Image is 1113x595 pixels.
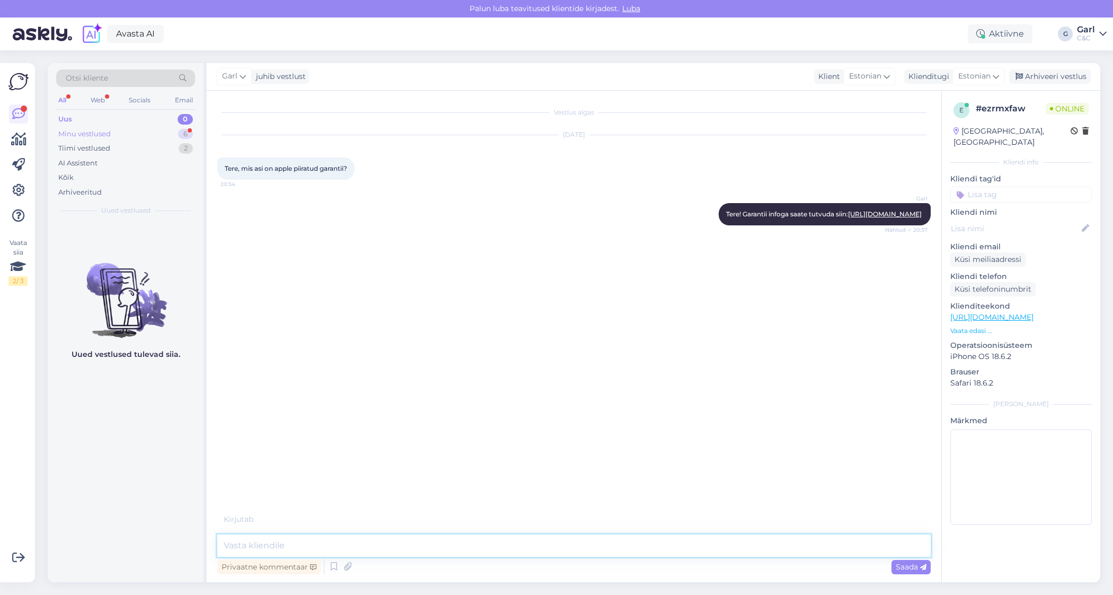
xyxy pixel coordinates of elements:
[127,93,153,107] div: Socials
[81,23,103,45] img: explore-ai
[107,25,164,43] a: Avasta AI
[885,226,927,234] span: Nähtud ✓ 20:37
[101,206,151,215] span: Uued vestlused
[8,238,28,286] div: Vaata siia
[222,71,237,82] span: Garl
[89,93,107,107] div: Web
[1058,27,1073,41] div: G
[1077,34,1095,42] div: C&C
[814,71,840,82] div: Klient
[225,164,347,172] span: Tere, mis asi on apple piiratud garantii?
[58,172,74,183] div: Kõik
[950,326,1092,336] p: Vaata edasi ...
[950,340,1092,351] p: Operatsioonisüsteem
[220,180,260,188] span: 20:34
[950,378,1092,389] p: Safari 18.6.2
[953,126,1071,148] div: [GEOGRAPHIC_DATA], [GEOGRAPHIC_DATA]
[950,312,1033,322] a: [URL][DOMAIN_NAME]
[173,93,195,107] div: Email
[217,108,931,117] div: Vestlus algas
[950,173,1092,185] p: Kliendi tag'id
[950,415,1092,426] p: Märkmed
[950,207,1092,218] p: Kliendi nimi
[56,93,68,107] div: All
[58,129,111,139] div: Minu vestlused
[950,157,1092,167] div: Kliendi info
[726,210,923,218] span: Tere! Garantii infoga saate tutvuda siin:
[950,282,1036,296] div: Küsi telefoninumbrit
[848,210,922,218] a: [URL][DOMAIN_NAME]
[950,271,1092,282] p: Kliendi telefon
[179,143,193,154] div: 2
[1077,25,1107,42] a: GarlC&C
[888,195,927,203] span: Garl
[178,114,193,125] div: 0
[253,514,255,524] span: .
[950,351,1092,362] p: iPhone OS 18.6.2
[896,562,926,572] span: Saada
[217,514,931,525] div: Kirjutab
[968,24,1032,43] div: Aktiivne
[217,560,321,574] div: Privaatne kommentaar
[58,114,72,125] div: Uus
[950,187,1092,203] input: Lisa tag
[976,102,1046,115] div: # ezrmxfaw
[1077,25,1095,34] div: Garl
[252,71,306,82] div: juhib vestlust
[950,252,1026,267] div: Küsi meiliaadressi
[950,399,1092,409] div: [PERSON_NAME]
[950,366,1092,378] p: Brauser
[958,71,991,82] span: Estonian
[1009,69,1091,84] div: Arhiveeri vestlus
[66,73,108,84] span: Otsi kliente
[217,130,931,139] div: [DATE]
[72,349,180,360] p: Uued vestlused tulevad siia.
[950,301,1092,312] p: Klienditeekond
[959,106,964,114] span: e
[8,276,28,286] div: 2 / 3
[1046,103,1089,115] span: Online
[619,4,643,13] span: Luba
[178,129,193,139] div: 6
[849,71,881,82] span: Estonian
[951,223,1080,234] input: Lisa nimi
[8,72,29,92] img: Askly Logo
[904,71,949,82] div: Klienditugi
[950,241,1092,252] p: Kliendi email
[58,187,102,198] div: Arhiveeritud
[58,158,98,169] div: AI Assistent
[58,143,110,154] div: Tiimi vestlused
[48,244,204,339] img: No chats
